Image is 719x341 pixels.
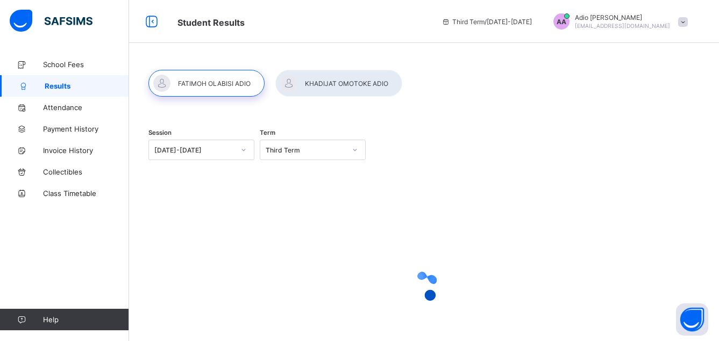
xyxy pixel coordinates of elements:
span: Results [45,82,129,90]
span: Collectibles [43,168,129,176]
span: Term [260,129,275,136]
div: [DATE]-[DATE] [154,146,234,154]
span: School Fees [43,60,129,69]
span: AA [557,18,566,26]
img: safsims [10,10,92,32]
div: Third Term [266,146,346,154]
span: Adio [PERSON_NAME] [575,13,670,21]
span: Session [148,129,172,136]
span: Attendance [43,103,129,112]
span: [EMAIL_ADDRESS][DOMAIN_NAME] [575,23,670,29]
span: Student Results [177,17,245,28]
div: AdioTaoreed Ajadi [543,13,693,30]
button: Open asap [676,303,708,336]
span: Invoice History [43,146,129,155]
span: session/term information [442,18,532,26]
span: Class Timetable [43,189,129,198]
span: Help [43,315,129,324]
span: Payment History [43,125,129,133]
